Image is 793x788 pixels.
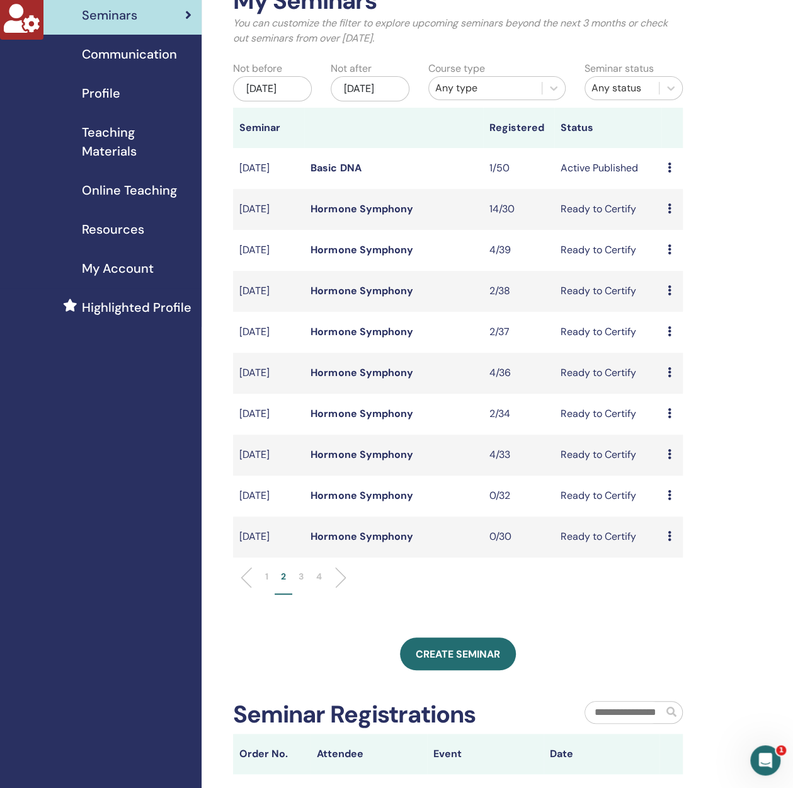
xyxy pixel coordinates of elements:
td: [DATE] [233,148,304,189]
td: Ready to Certify [554,312,661,353]
td: 0/32 [483,476,554,517]
th: Event [427,734,544,774]
span: Resources [82,220,144,239]
td: 4/33 [483,435,554,476]
td: 14/30 [483,189,554,230]
a: Hormone Symphony [311,530,413,543]
span: Online Teaching [82,181,177,200]
td: Active Published [554,148,661,189]
h2: Seminar Registrations [233,700,476,729]
td: Ready to Certify [554,517,661,557]
td: [DATE] [233,435,304,476]
a: Hormone Symphony [311,366,413,379]
span: Seminars [82,6,137,25]
td: Ready to Certify [554,189,661,230]
th: Registered [483,108,554,148]
td: Ready to Certify [554,271,661,312]
td: Ready to Certify [554,394,661,435]
a: Hormone Symphony [311,243,413,256]
a: Hormone Symphony [311,284,413,297]
td: [DATE] [233,271,304,312]
div: Any type [435,81,535,96]
td: 2/34 [483,394,554,435]
span: Communication [82,45,177,64]
th: Order No. [233,734,311,774]
td: 4/36 [483,353,554,394]
th: Seminar [233,108,304,148]
td: [DATE] [233,517,304,557]
div: [DATE] [331,76,409,101]
td: Ready to Certify [554,476,661,517]
td: [DATE] [233,476,304,517]
div: [DATE] [233,76,312,101]
td: Ready to Certify [554,353,661,394]
span: Teaching Materials [82,123,191,161]
th: Date [544,734,660,774]
label: Not before [233,61,282,76]
a: Hormone Symphony [311,407,413,420]
a: Hormone Symphony [311,325,413,338]
td: 0/30 [483,517,554,557]
td: 1/50 [483,148,554,189]
p: 2 [281,570,286,583]
td: [DATE] [233,312,304,353]
a: Hormone Symphony [311,489,413,502]
span: 1 [776,745,786,755]
td: [DATE] [233,230,304,271]
td: 4/39 [483,230,554,271]
th: Status [554,108,661,148]
div: Any status [591,81,653,96]
span: Profile [82,84,120,103]
td: 2/38 [483,271,554,312]
span: Highlighted Profile [82,298,191,317]
label: Course type [428,61,485,76]
td: Ready to Certify [554,435,661,476]
p: You can customize the filter to explore upcoming seminars beyond the next 3 months or check out s... [233,16,683,46]
a: Create seminar [400,637,516,670]
span: My Account [82,259,154,278]
label: Seminar status [585,61,654,76]
a: Basic DNA [311,161,361,174]
td: [DATE] [233,353,304,394]
label: Not after [331,61,372,76]
a: Hormone Symphony [311,448,413,461]
p: 1 [265,570,268,583]
p: 3 [299,570,304,583]
span: Create seminar [416,648,500,661]
a: Hormone Symphony [311,202,413,215]
td: [DATE] [233,394,304,435]
p: 4 [316,570,322,583]
td: Ready to Certify [554,230,661,271]
td: [DATE] [233,189,304,230]
iframe: Intercom live chat [750,745,780,775]
td: 2/37 [483,312,554,353]
th: Attendee [311,734,427,774]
